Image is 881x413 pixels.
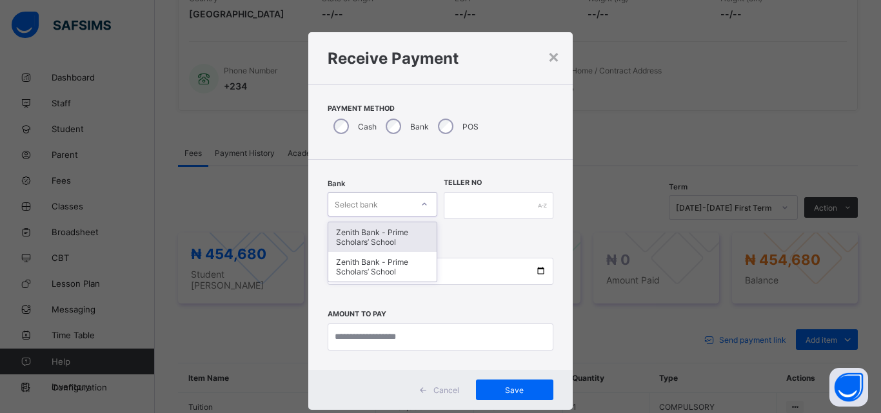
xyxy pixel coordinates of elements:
span: Save [486,385,544,395]
h1: Receive Payment [328,49,553,68]
div: × [548,45,560,67]
div: Zenith Bank - Prime Scholars’ School [328,222,437,252]
div: Select bank [335,192,378,216]
label: POS [462,122,479,131]
label: Bank [410,122,429,131]
button: Open asap [829,368,868,407]
div: Zenith Bank - Prime Scholars’ School [328,252,437,282]
span: Cancel [433,385,459,395]
span: Payment Method [328,104,553,113]
label: Cash [358,122,377,131]
label: Amount to pay [328,310,386,318]
span: Bank [328,179,345,188]
label: Teller No [444,178,482,187]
